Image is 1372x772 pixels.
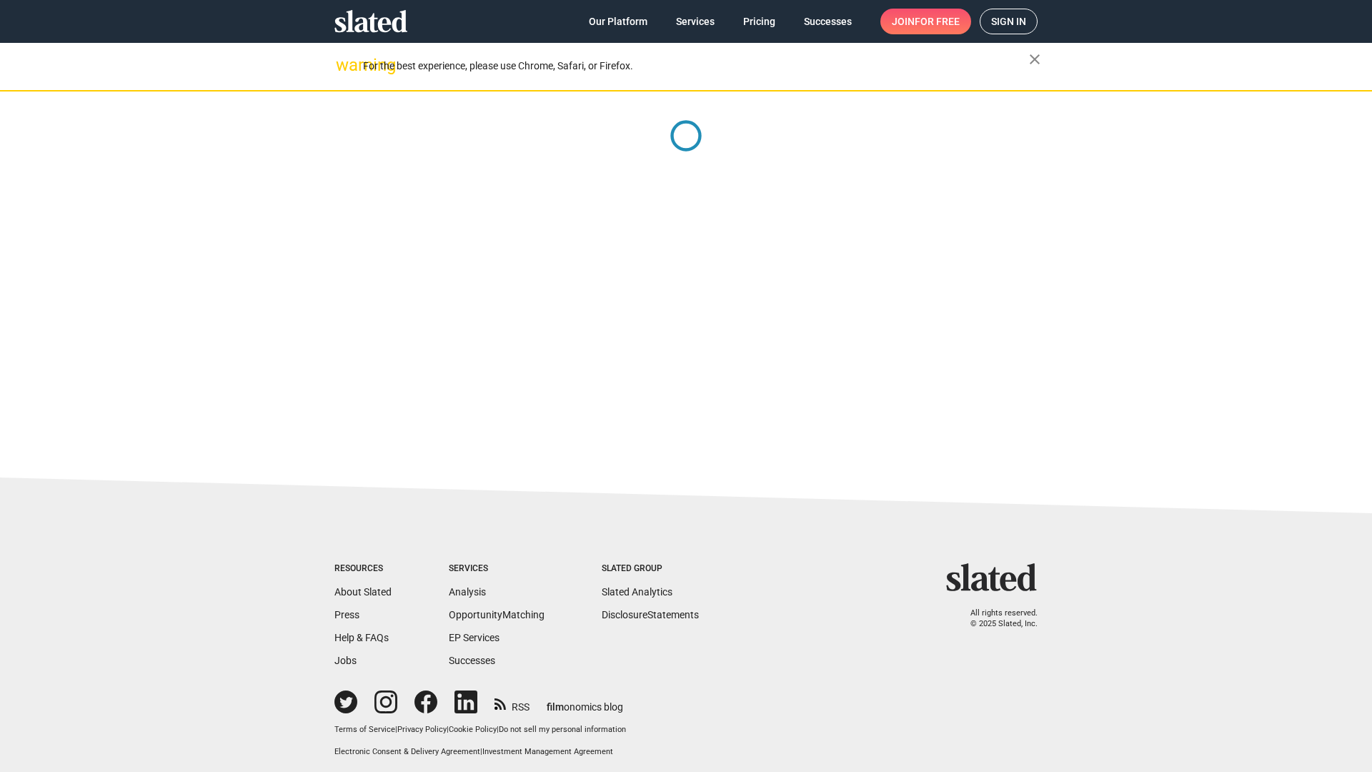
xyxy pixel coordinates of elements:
[547,689,623,714] a: filmonomics blog
[449,563,545,575] div: Services
[336,56,353,74] mat-icon: warning
[892,9,960,34] span: Join
[915,9,960,34] span: for free
[449,655,495,666] a: Successes
[334,609,359,620] a: Press
[497,725,499,734] span: |
[792,9,863,34] a: Successes
[449,725,497,734] a: Cookie Policy
[482,747,613,756] a: Investment Management Agreement
[602,563,699,575] div: Slated Group
[743,9,775,34] span: Pricing
[334,586,392,598] a: About Slated
[955,608,1038,629] p: All rights reserved. © 2025 Slated, Inc.
[980,9,1038,34] a: Sign in
[804,9,852,34] span: Successes
[449,609,545,620] a: OpportunityMatching
[480,747,482,756] span: |
[334,725,395,734] a: Terms of Service
[665,9,726,34] a: Services
[334,563,392,575] div: Resources
[547,701,564,713] span: film
[397,725,447,734] a: Privacy Policy
[602,586,672,598] a: Slated Analytics
[676,9,715,34] span: Services
[589,9,647,34] span: Our Platform
[577,9,659,34] a: Our Platform
[395,725,397,734] span: |
[363,56,1029,76] div: For the best experience, please use Chrome, Safari, or Firefox.
[991,9,1026,34] span: Sign in
[449,632,499,643] a: EP Services
[334,747,480,756] a: Electronic Consent & Delivery Agreement
[447,725,449,734] span: |
[499,725,626,736] button: Do not sell my personal information
[880,9,971,34] a: Joinfor free
[494,692,530,714] a: RSS
[334,655,357,666] a: Jobs
[1026,51,1043,68] mat-icon: close
[449,586,486,598] a: Analysis
[602,609,699,620] a: DisclosureStatements
[334,632,389,643] a: Help & FAQs
[732,9,787,34] a: Pricing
